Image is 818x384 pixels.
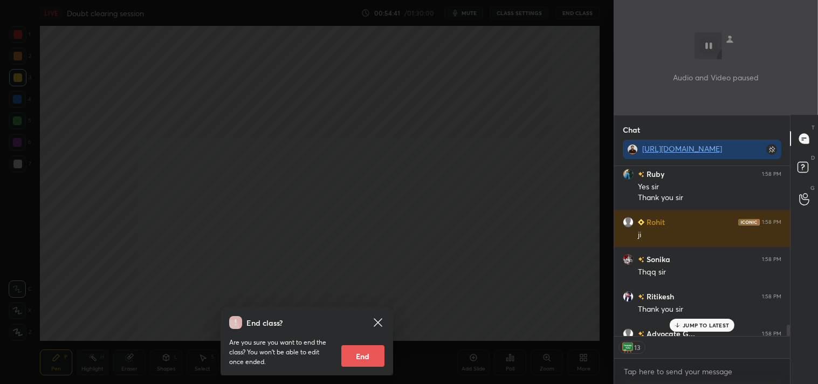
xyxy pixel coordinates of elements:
div: 1:58 PM [762,331,781,337]
img: no-rating-badge.077c3623.svg [638,331,644,337]
div: Thqq sir [638,267,781,278]
div: grid [614,166,790,336]
p: G [810,184,815,192]
img: no-rating-badge.077c3623.svg [638,172,644,177]
div: 1:58 PM [762,219,781,225]
div: Yes sir [638,182,781,193]
h6: Rohit [644,216,665,228]
img: 3 [623,291,634,302]
h6: Advocate G... [644,328,695,339]
div: 13 [633,343,642,352]
div: ji [638,230,781,241]
img: 1fc55487d6334604822c3fc1faca978b.jpg [623,169,634,180]
p: Are you sure you want to end the class? You won’t be able to edit once ended. [229,338,333,367]
p: Audio and Video paused [673,72,759,83]
div: Thank you sir [638,304,781,315]
button: End [341,345,384,367]
p: T [812,124,815,132]
h4: End class? [246,317,283,328]
img: default.png [623,328,634,339]
div: 1:58 PM [762,293,781,300]
p: JUMP TO LATEST [683,322,729,328]
p: Chat [614,115,649,144]
div: Thank you sir [638,193,781,203]
h6: Sonika [644,253,670,265]
div: 1:58 PM [762,256,781,263]
p: D [811,154,815,162]
img: iconic-dark.1390631f.png [738,219,760,225]
img: default.png [623,217,634,228]
a: [URL][DOMAIN_NAME] [642,143,722,154]
img: Learner_Badge_beginner_1_8b307cf2a0.svg [638,219,644,225]
img: 24b8622b6f4842d1b48fc3f69b1c3d8e.jpg [623,254,634,265]
div: 1:58 PM [762,171,781,177]
img: 50a2b7cafd4e47798829f34b8bc3a81a.jpg [627,144,638,155]
img: no-rating-badge.077c3623.svg [638,257,644,263]
img: thank_you.png [622,342,633,353]
img: no-rating-badge.077c3623.svg [638,294,644,300]
h6: Ruby [644,168,664,180]
h6: Ritikesh [644,291,674,302]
